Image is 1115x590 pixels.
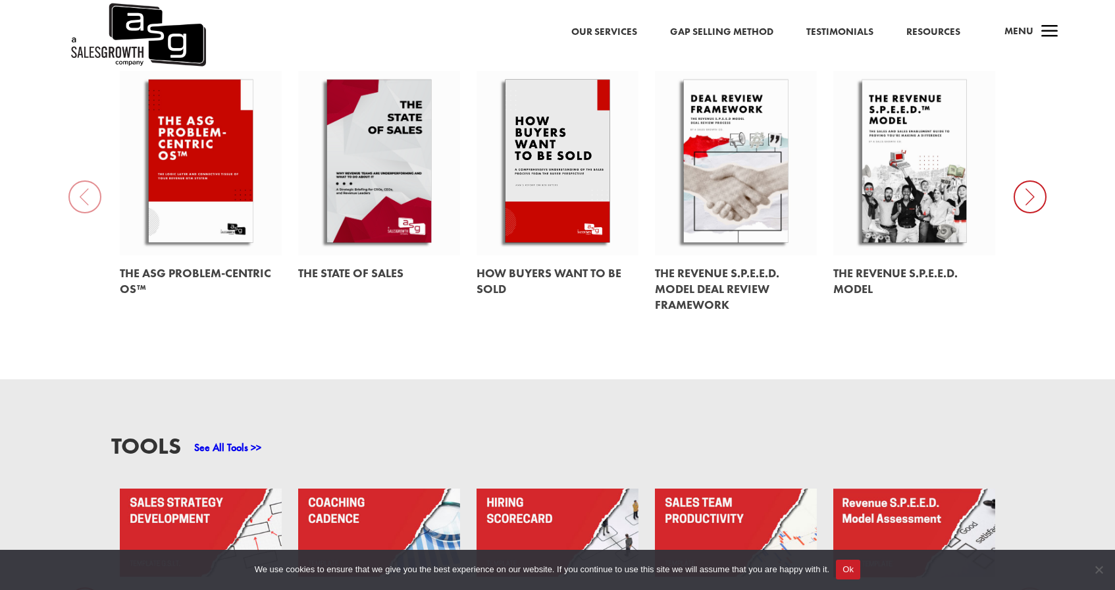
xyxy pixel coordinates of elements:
[1037,19,1063,45] span: a
[806,24,873,41] a: Testimonials
[255,563,829,576] span: We use cookies to ensure that we give you the best experience on our website. If you continue to ...
[670,24,773,41] a: Gap Selling Method
[836,560,860,579] button: Ok
[194,441,261,454] a: See All Tools >>
[1092,563,1105,576] span: No
[111,435,181,464] h3: Tools
[906,24,960,41] a: Resources
[1004,24,1033,38] span: Menu
[571,24,637,41] a: Our Services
